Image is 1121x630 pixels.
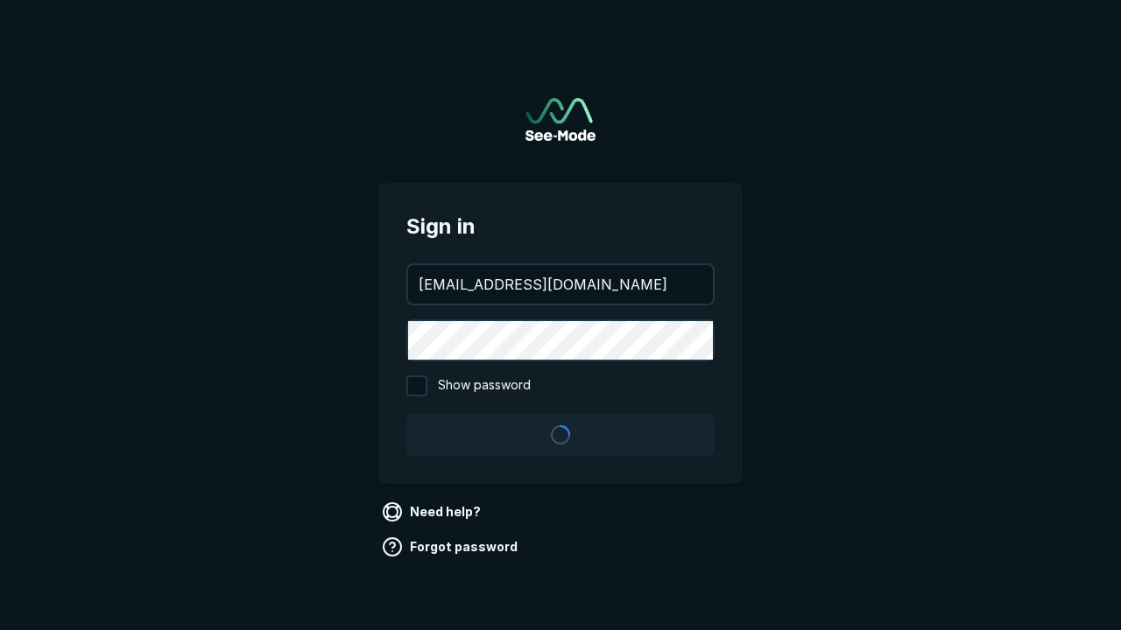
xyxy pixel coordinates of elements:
a: Forgot password [378,533,525,561]
a: Go to sign in [525,98,596,141]
span: Sign in [406,211,715,242]
a: Need help? [378,498,488,526]
span: Show password [438,375,531,396]
input: your@email.com [408,265,713,304]
img: See-Mode Logo [525,98,596,141]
